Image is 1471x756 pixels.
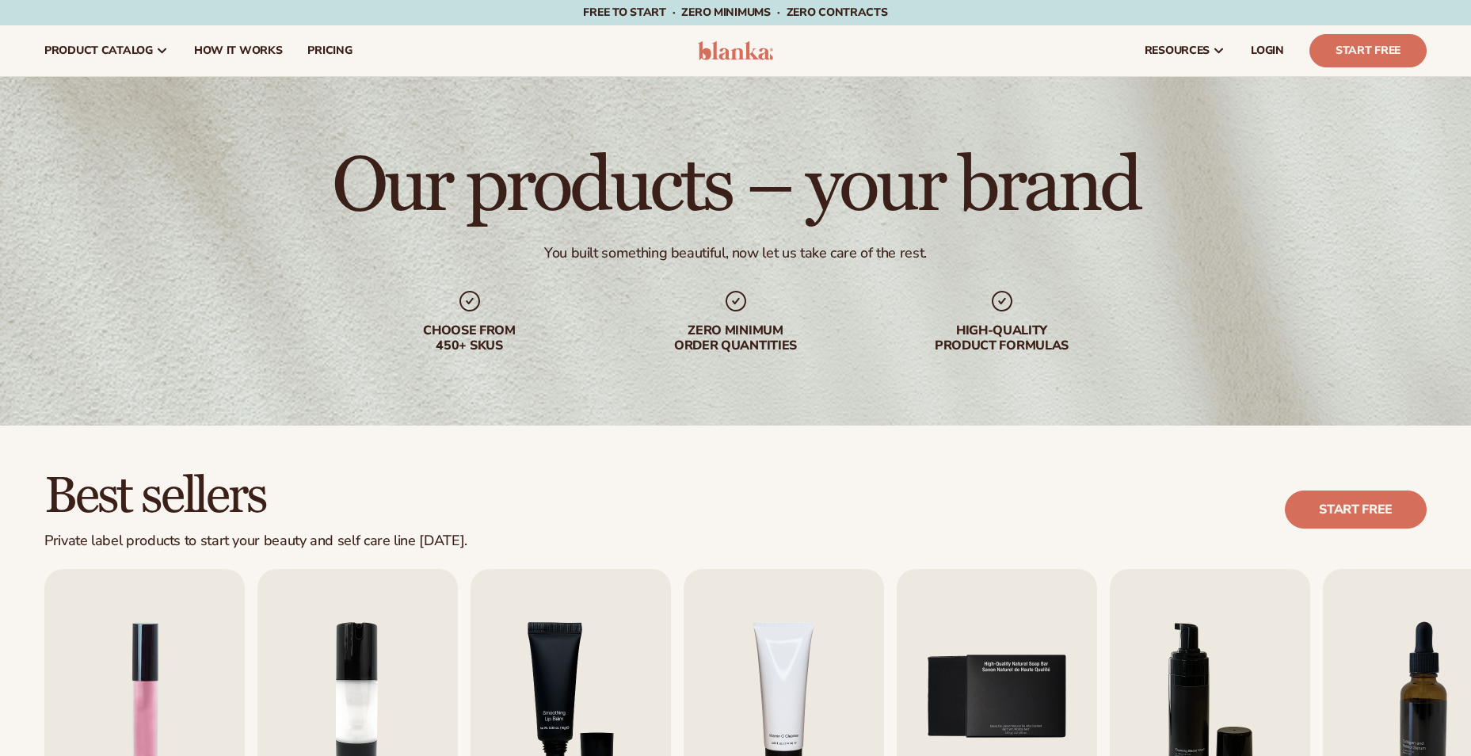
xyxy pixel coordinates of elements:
a: Start free [1285,491,1427,529]
span: LOGIN [1251,44,1284,57]
a: product catalog [32,25,181,76]
a: pricing [295,25,364,76]
img: logo [698,41,773,60]
div: Zero minimum order quantities [635,323,837,353]
div: You built something beautiful, now let us take care of the rest. [544,244,927,262]
span: resources [1145,44,1210,57]
a: LOGIN [1238,25,1297,76]
span: product catalog [44,44,153,57]
a: How It Works [181,25,295,76]
span: Free to start · ZERO minimums · ZERO contracts [583,5,887,20]
h2: Best sellers [44,470,467,523]
div: High-quality product formulas [901,323,1103,353]
a: resources [1132,25,1238,76]
span: pricing [307,44,352,57]
span: How It Works [194,44,283,57]
a: Start Free [1309,34,1427,67]
div: Choose from 450+ Skus [368,323,571,353]
h1: Our products – your brand [332,149,1139,225]
div: Private label products to start your beauty and self care line [DATE]. [44,533,467,550]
